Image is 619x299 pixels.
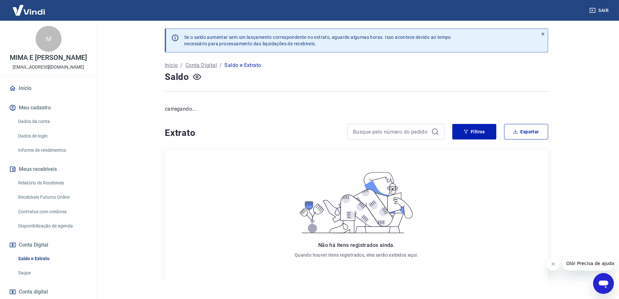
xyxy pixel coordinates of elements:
a: Relatório de Recebíveis [16,176,89,190]
span: Olá! Precisa de ajuda? [4,5,54,10]
a: Contratos com credores [16,205,89,218]
iframe: Fechar mensagem [547,258,560,271]
a: Início [8,81,89,95]
p: Saldo e Extrato [224,61,261,69]
h4: Extrato [165,127,340,139]
p: Quando houver itens registrados, eles serão exibidos aqui. [295,252,418,258]
a: Disponibilização de agenda [16,219,89,233]
a: Conta digital [8,285,89,299]
span: Conta digital [19,287,48,296]
button: Sair [588,5,611,17]
a: Recebíveis Futuros Online [16,191,89,204]
a: Informe de rendimentos [16,144,89,157]
p: Se o saldo aumentar sem um lançamento correspondente no extrato, aguarde algumas horas. Isso acon... [184,34,451,47]
span: Não há itens registrados ainda. [318,242,395,248]
a: Saque [16,266,89,280]
div: M [36,26,62,52]
button: Meu cadastro [8,101,89,115]
button: Exportar [504,124,548,139]
input: Busque pelo número do pedido [353,127,429,137]
a: Dados de login [16,129,89,143]
p: / [180,61,183,69]
button: Meus recebíveis [8,162,89,176]
iframe: Botão para abrir a janela de mensagens [593,273,614,294]
h4: Saldo [165,71,189,83]
p: [EMAIL_ADDRESS][DOMAIN_NAME] [13,64,84,71]
p: MIMA E [PERSON_NAME] [10,54,87,61]
button: Conta Digital [8,238,89,252]
iframe: Mensagem da empresa [562,256,614,271]
a: Dados da conta [16,115,89,128]
img: Vindi [8,0,50,20]
p: carregando... [165,105,548,113]
a: Início [165,61,178,69]
a: Conta Digital [186,61,217,69]
p: / [219,61,222,69]
button: Filtros [452,124,496,139]
a: Saldo e Extrato [16,252,89,265]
